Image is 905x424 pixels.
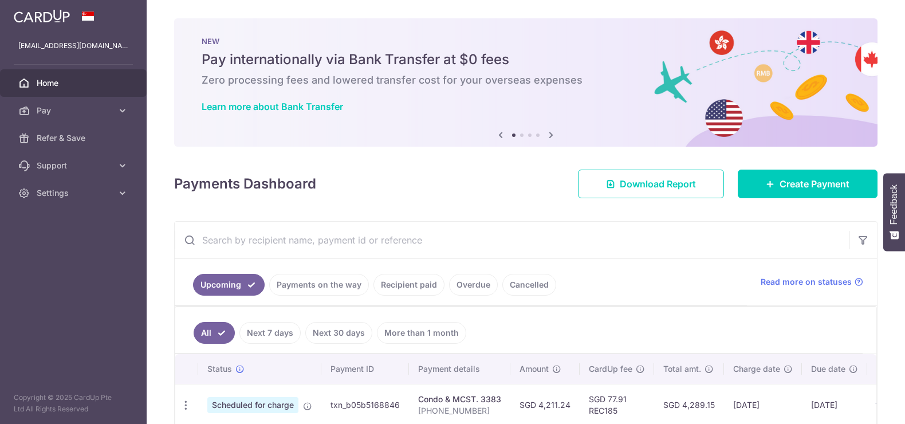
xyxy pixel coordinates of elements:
h6: Zero processing fees and lowered transfer cost for your overseas expenses [202,73,850,87]
p: [PHONE_NUMBER] [418,405,501,417]
span: Due date [811,363,845,375]
a: Create Payment [738,170,878,198]
input: Search by recipient name, payment id or reference [175,222,849,258]
span: Support [37,160,112,171]
a: Upcoming [193,274,265,296]
h4: Payments Dashboard [174,174,316,194]
span: Refer & Save [37,132,112,144]
span: Settings [37,187,112,199]
a: Overdue [449,274,498,296]
span: Feedback [889,184,899,225]
a: All [194,322,235,344]
span: Charge date [733,363,780,375]
p: NEW [202,37,850,46]
span: Home [37,77,112,89]
span: Create Payment [780,177,849,191]
img: CardUp [14,9,70,23]
span: Amount [520,363,549,375]
a: Read more on statuses [761,276,863,288]
button: Feedback - Show survey [883,173,905,251]
span: Status [207,363,232,375]
a: Learn more about Bank Transfer [202,101,343,112]
img: Bank transfer banner [174,18,878,147]
span: Read more on statuses [761,276,852,288]
a: Download Report [578,170,724,198]
h5: Pay internationally via Bank Transfer at $0 fees [202,50,850,69]
a: More than 1 month [377,322,466,344]
a: Next 30 days [305,322,372,344]
span: Total amt. [663,363,701,375]
div: Condo & MCST. 3383 [418,394,501,405]
th: Payment details [409,354,510,384]
iframe: Opens a widget where you can find more information [831,390,894,418]
span: Download Report [620,177,696,191]
p: [EMAIL_ADDRESS][DOMAIN_NAME] [18,40,128,52]
a: Recipient paid [373,274,444,296]
a: Payments on the way [269,274,369,296]
th: Payment ID [321,354,409,384]
a: Cancelled [502,274,556,296]
span: Pay [37,105,112,116]
a: Next 7 days [239,322,301,344]
span: Scheduled for charge [207,397,298,413]
span: CardUp fee [589,363,632,375]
